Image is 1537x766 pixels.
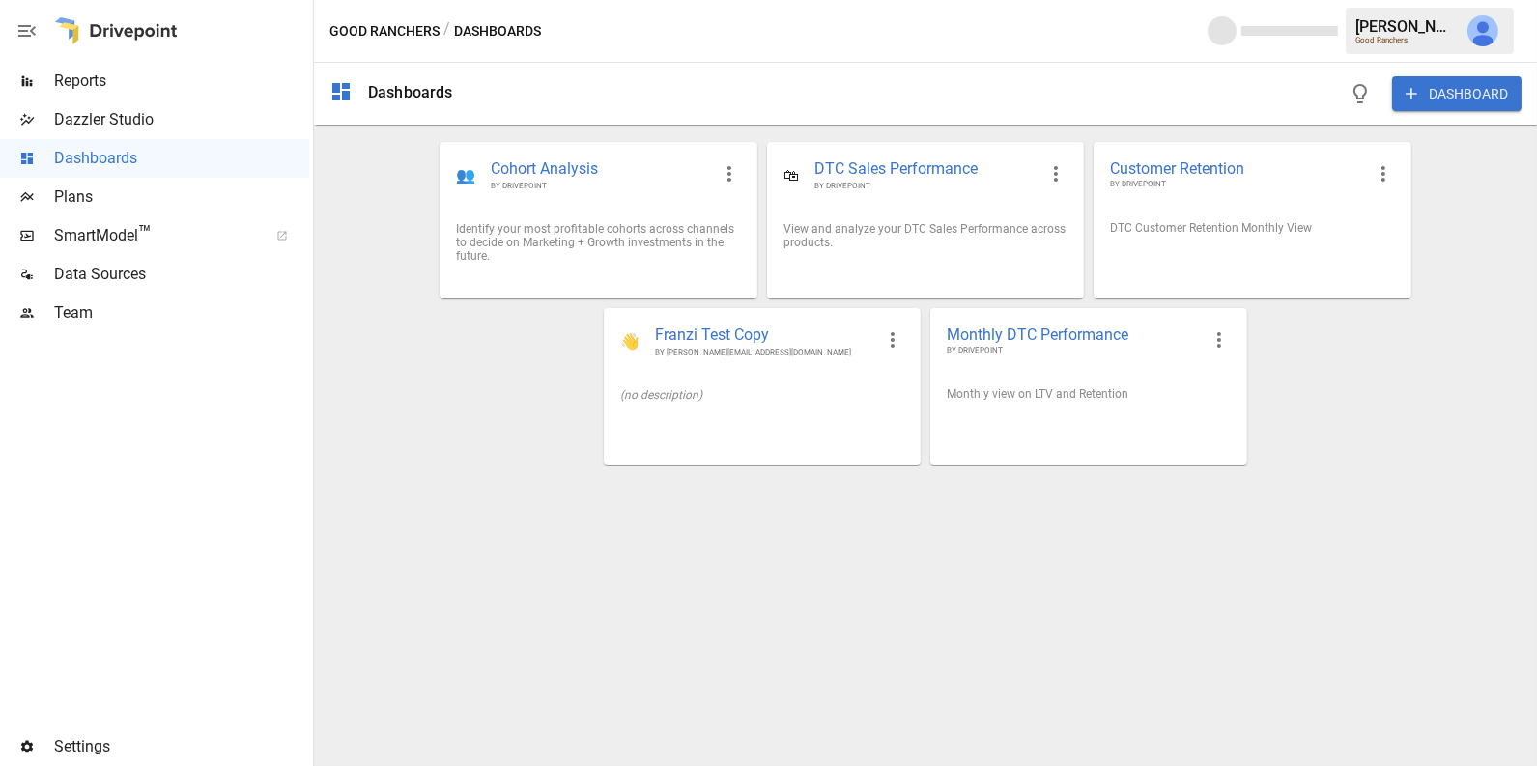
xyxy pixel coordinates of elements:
div: DTC Customer Retention Monthly View [1110,221,1394,235]
span: BY DRIVEPOINT [947,345,1200,356]
div: View and analyze your DTC Sales Performance across products. [783,222,1067,249]
div: 👋 [620,332,640,351]
span: BY DRIVEPOINT [814,181,1037,191]
span: Settings [54,735,309,758]
div: Identify your most profitable cohorts across channels to decide on Marketing + Growth investments... [456,222,740,263]
div: [PERSON_NAME] [1355,17,1456,36]
span: BY [PERSON_NAME][EMAIL_ADDRESS][DOMAIN_NAME] [655,347,873,357]
span: ™ [138,221,152,245]
span: BY DRIVEPOINT [491,181,709,191]
span: Reports [54,70,309,93]
div: 🛍 [783,166,799,184]
span: Dashboards [54,147,309,170]
span: Plans [54,185,309,209]
span: DTC Sales Performance [814,158,1037,181]
div: 👥 [456,166,475,184]
span: BY DRIVEPOINT [1110,179,1363,190]
span: Team [54,301,309,325]
button: Good Ranchers [329,19,440,43]
div: Good Ranchers [1355,36,1456,44]
span: Data Sources [54,263,309,286]
button: DASHBOARD [1392,76,1522,111]
div: Dashboards [368,83,453,101]
span: Franzi Test Copy [655,325,873,347]
div: Monthly view on LTV and Retention [947,387,1231,401]
div: / [443,19,450,43]
img: Julie Wilton [1467,15,1498,46]
div: (no description) [620,388,904,402]
button: Julie Wilton [1456,4,1510,58]
span: Cohort Analysis [491,158,709,181]
span: Customer Retention [1110,158,1363,179]
span: Monthly DTC Performance [947,325,1200,345]
span: SmartModel [54,224,255,247]
span: Dazzler Studio [54,108,309,131]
